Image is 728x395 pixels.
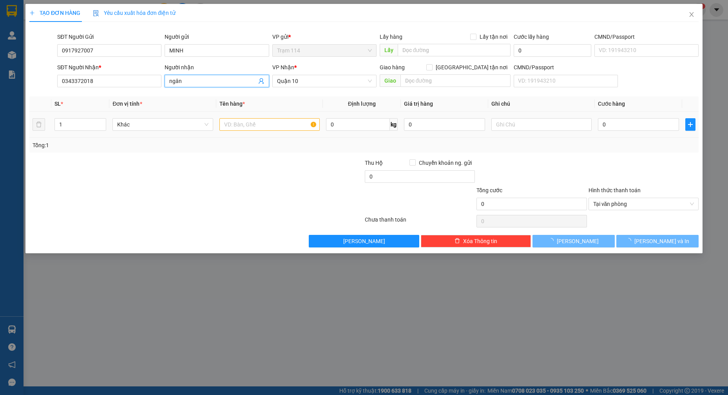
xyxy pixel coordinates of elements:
input: Dọc đường [398,44,511,56]
span: Yêu cầu xuất hóa đơn điện tử [93,10,176,16]
div: Chưa thanh toán [364,215,476,229]
span: Lấy tận nơi [476,32,511,41]
span: kg [390,118,398,131]
span: Lấy [380,44,398,56]
input: VD: Bàn, Ghế [219,118,320,131]
span: Chuyển khoản ng. gửi [416,159,475,167]
span: Giá trị hàng [404,101,433,107]
span: Xóa Thông tin [463,237,497,245]
span: [PERSON_NAME] và In [634,237,689,245]
th: Ghi chú [488,96,595,112]
button: [PERSON_NAME] [532,235,615,247]
button: [PERSON_NAME] và In [616,235,699,247]
span: plus [29,10,35,16]
span: delete [455,238,460,244]
div: SĐT Người Nhận [57,63,161,72]
span: Quận 10 [277,75,372,87]
span: [GEOGRAPHIC_DATA] tận nơi [433,63,511,72]
span: TẠO ĐƠN HÀNG [29,10,80,16]
span: SL [54,101,61,107]
span: plus [686,121,695,128]
span: Đơn vị tính [112,101,142,107]
div: Tổng: 1 [33,141,281,150]
div: SĐT Người Gửi [57,32,161,41]
span: user-add [258,78,264,84]
button: Close [681,4,703,26]
span: Giao [380,74,400,87]
label: Hình thức thanh toán [589,187,641,193]
span: [PERSON_NAME] [557,237,599,245]
span: loading [548,238,557,243]
button: [PERSON_NAME] [309,235,419,247]
div: Người nhận [165,63,269,72]
span: loading [626,238,634,243]
span: Trạm 114 [277,45,372,56]
img: icon [93,10,99,16]
span: Tên hàng [219,101,245,107]
button: deleteXóa Thông tin [421,235,531,247]
span: Cước hàng [598,101,625,107]
button: plus [685,118,695,131]
span: Định lượng [348,101,376,107]
div: CMND/Passport [514,63,618,72]
input: Cước lấy hàng [514,44,591,57]
span: Giao hàng [380,64,405,70]
span: Tổng cước [476,187,502,193]
input: Dọc đường [400,74,511,87]
span: [PERSON_NAME] [343,237,385,245]
div: VP gửi [272,32,377,41]
span: Khác [117,119,208,130]
label: Cước lấy hàng [514,34,549,40]
div: Người gửi [165,32,269,41]
input: Ghi Chú [491,118,592,131]
div: CMND/Passport [594,32,699,41]
input: 0 [404,118,485,131]
span: Tại văn phòng [593,198,694,210]
span: Lấy hàng [380,34,402,40]
span: Thu Hộ [365,160,383,166]
button: delete [33,118,45,131]
span: close [688,11,695,18]
span: VP Nhận [272,64,294,70]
